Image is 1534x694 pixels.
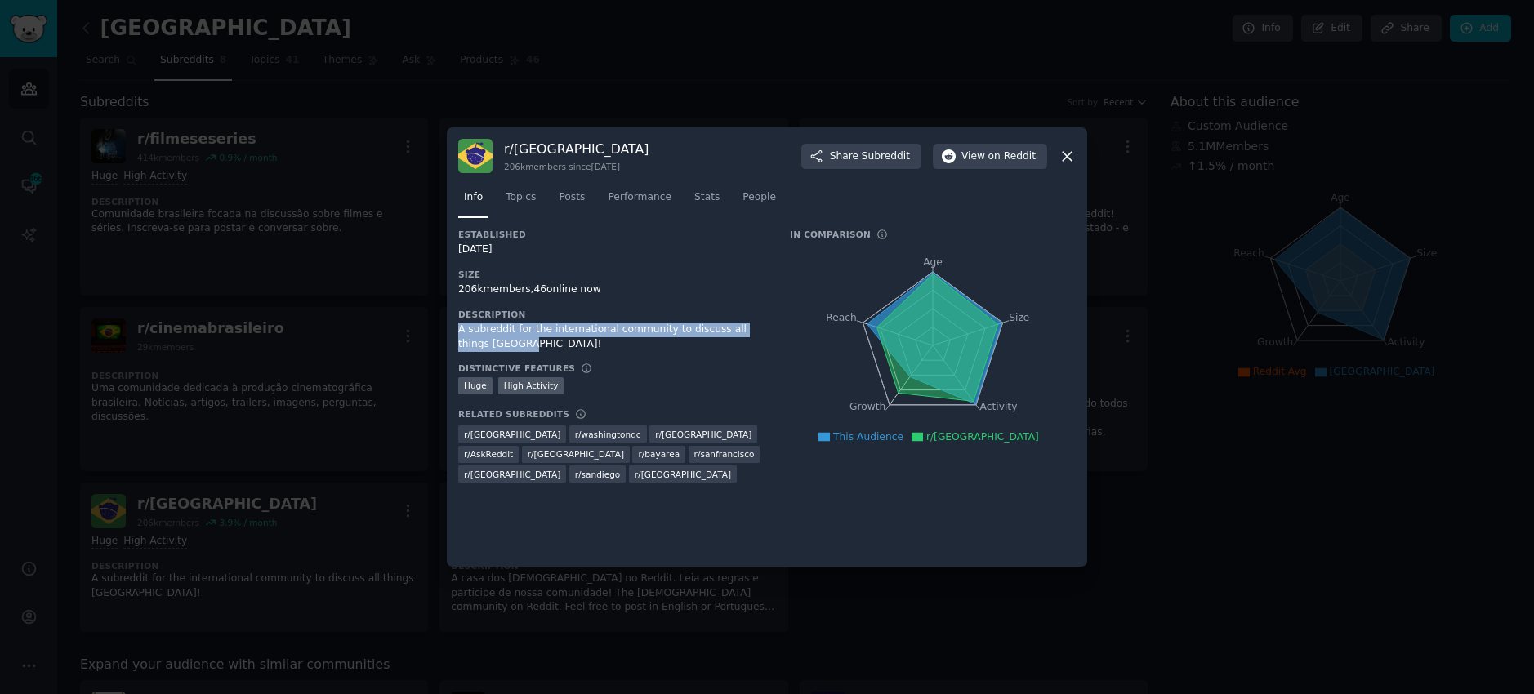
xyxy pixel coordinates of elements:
[689,185,725,218] a: Stats
[458,242,767,257] div: [DATE]
[933,144,1047,170] button: Viewon Reddit
[500,185,542,218] a: Topics
[559,190,585,205] span: Posts
[602,185,677,218] a: Performance
[826,312,857,323] tspan: Reach
[575,469,621,480] span: r/ sandiego
[504,140,649,158] h3: r/ [GEOGRAPHIC_DATA]
[458,323,767,351] div: A subreddit for the international community to discuss all things [GEOGRAPHIC_DATA]!
[1009,312,1029,323] tspan: Size
[528,448,624,460] span: r/ [GEOGRAPHIC_DATA]
[458,309,767,320] h3: Description
[737,185,782,218] a: People
[464,429,560,440] span: r/ [GEOGRAPHIC_DATA]
[608,190,671,205] span: Performance
[926,431,1039,443] span: r/[GEOGRAPHIC_DATA]
[464,469,560,480] span: r/ [GEOGRAPHIC_DATA]
[833,431,903,443] span: This Audience
[458,229,767,240] h3: Established
[458,408,569,420] h3: Related Subreddits
[458,269,767,280] h3: Size
[830,149,910,164] span: Share
[464,448,513,460] span: r/ AskReddit
[504,161,649,172] div: 206k members since [DATE]
[506,190,536,205] span: Topics
[464,190,483,205] span: Info
[498,377,564,394] div: High Activity
[849,402,885,413] tspan: Growth
[694,448,755,460] span: r/ sanfrancisco
[458,377,493,394] div: Huge
[988,149,1036,164] span: on Reddit
[575,429,641,440] span: r/ washingtondc
[458,139,493,173] img: Brazil
[862,149,910,164] span: Subreddit
[742,190,776,205] span: People
[923,256,943,268] tspan: Age
[458,282,767,297] div: 206k members, 46 online now
[694,190,720,205] span: Stats
[458,185,488,218] a: Info
[655,429,751,440] span: r/ [GEOGRAPHIC_DATA]
[980,402,1018,413] tspan: Activity
[961,149,1036,164] span: View
[790,229,871,240] h3: In Comparison
[458,363,575,374] h3: Distinctive Features
[635,469,731,480] span: r/ [GEOGRAPHIC_DATA]
[553,185,591,218] a: Posts
[638,448,680,460] span: r/ bayarea
[801,144,921,170] button: ShareSubreddit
